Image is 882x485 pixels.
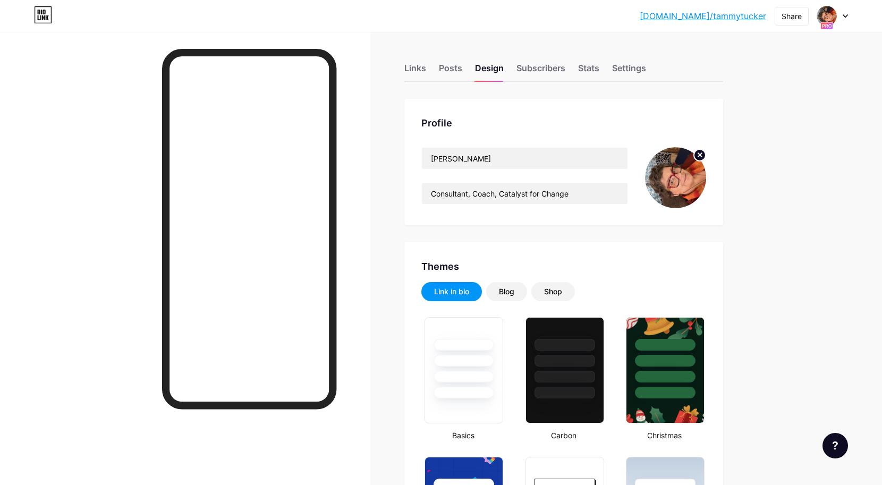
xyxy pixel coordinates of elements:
[422,183,627,204] input: Bio
[421,259,706,274] div: Themes
[522,430,606,441] div: Carbon
[404,62,426,81] div: Links
[612,62,646,81] div: Settings
[645,147,706,208] img: sparkleponydesigns
[434,286,469,297] div: Link in bio
[623,430,706,441] div: Christmas
[439,62,462,81] div: Posts
[782,11,802,22] div: Share
[421,116,706,130] div: Profile
[499,286,514,297] div: Blog
[475,62,504,81] div: Design
[421,430,505,441] div: Basics
[422,148,627,169] input: Name
[544,286,562,297] div: Shop
[640,10,766,22] a: [DOMAIN_NAME]/tammytucker
[578,62,599,81] div: Stats
[516,62,565,81] div: Subscribers
[817,6,837,26] img: sparkleponydesigns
